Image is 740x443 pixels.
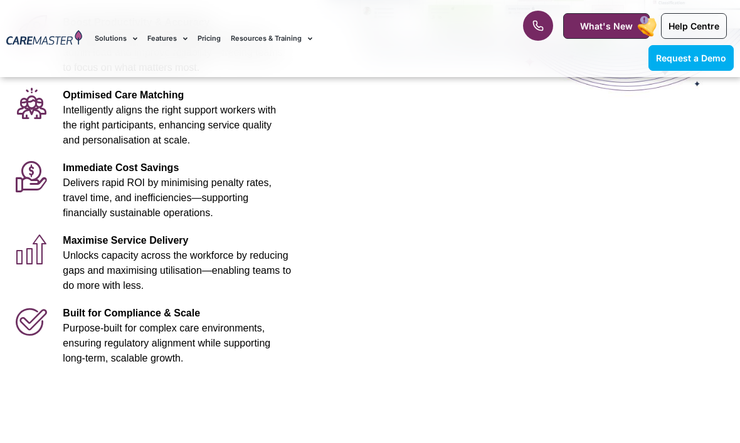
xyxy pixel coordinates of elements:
[63,162,179,173] span: Immediate Cost Savings
[147,18,188,60] a: Features
[63,250,291,291] span: Unlocks capacity across the workforce by reducing gaps and maximising utilisation—enabling teams ...
[231,18,312,60] a: Resources & Training
[63,105,276,145] span: Intelligently aligns the right support workers with the right participants, enhancing service qua...
[6,30,82,47] img: CareMaster Logo
[63,323,270,363] span: Purpose-built for complex care environments, ensuring regulatory alignment while supporting long-...
[648,45,734,71] a: Request a Demo
[580,21,633,31] span: What's New
[669,21,719,31] span: Help Centre
[95,18,137,60] a: Solutions
[661,13,727,39] a: Help Centre
[563,13,650,39] a: What's New
[63,235,188,246] span: Maximise Service Delivery
[198,18,221,60] a: Pricing
[63,177,272,218] span: Delivers rapid ROI by minimising penalty rates, travel time, and inefficiencies—supporting financ...
[63,308,200,318] span: Built for Compliance & Scale
[95,18,472,60] nav: Menu
[63,90,184,100] span: Optimised Care Matching
[656,53,726,63] span: Request a Demo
